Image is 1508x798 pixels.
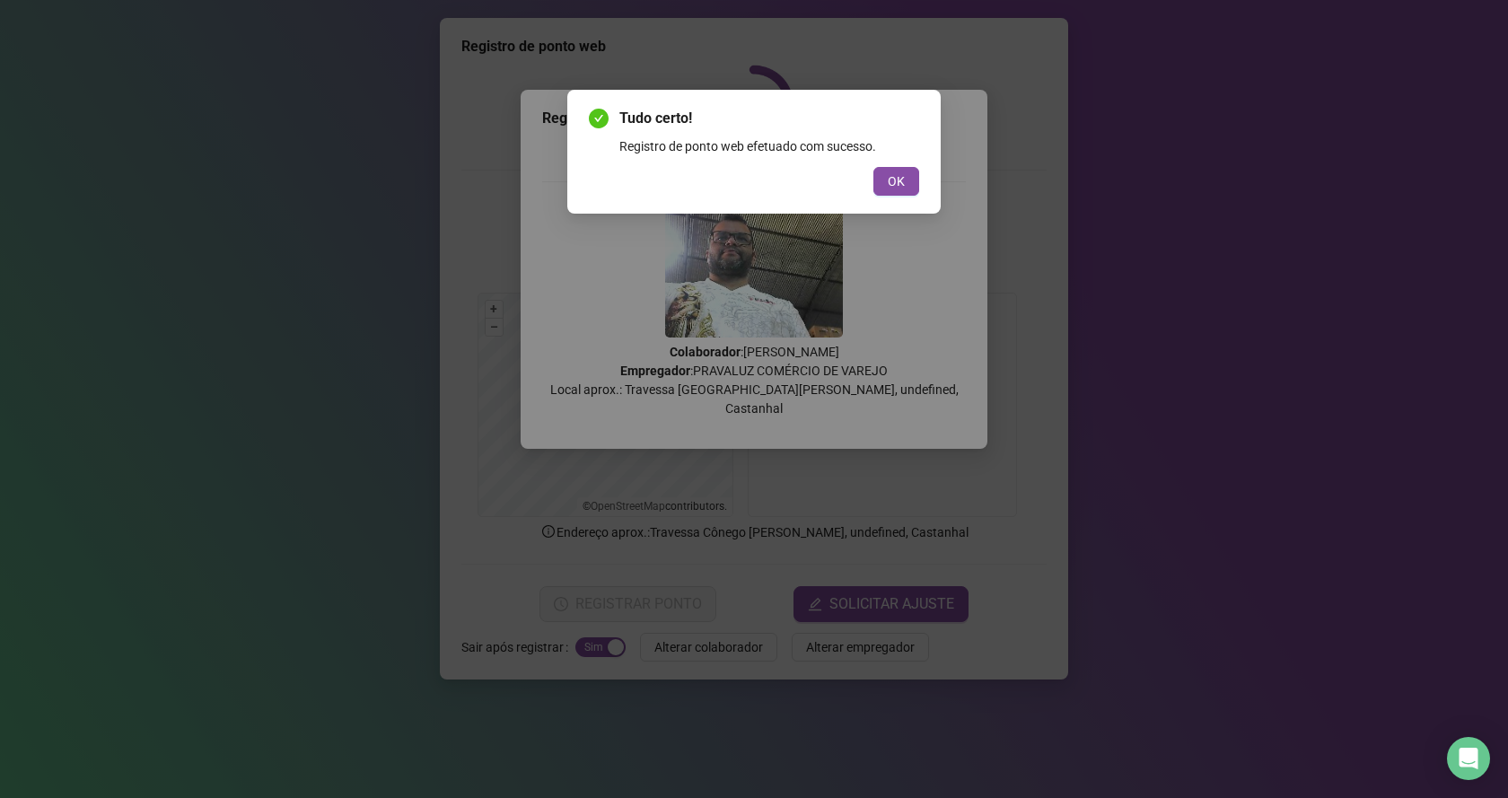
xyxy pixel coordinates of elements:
div: Open Intercom Messenger [1447,737,1490,780]
span: Tudo certo! [619,108,919,129]
button: OK [873,167,919,196]
span: OK [888,171,905,191]
span: check-circle [589,109,609,128]
div: Registro de ponto web efetuado com sucesso. [619,136,919,156]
